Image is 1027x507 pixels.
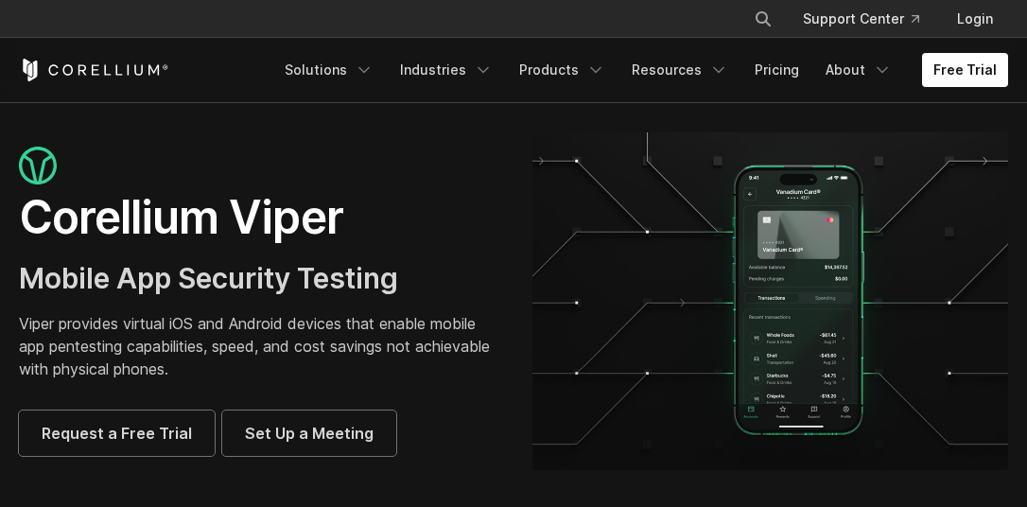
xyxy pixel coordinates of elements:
h1: Corellium Viper [19,189,495,246]
a: Solutions [273,53,385,87]
div: Navigation Menu [731,2,1008,36]
a: Corellium Home [19,59,169,81]
a: Pricing [743,53,810,87]
div: Navigation Menu [273,53,1008,87]
img: viper_icon_large [19,147,57,185]
p: Viper provides virtual iOS and Android devices that enable mobile app pentesting capabilities, sp... [19,312,495,380]
a: Support Center [788,2,934,36]
span: Set Up a Meeting [245,422,374,445]
a: Free Trial [922,53,1008,87]
a: Products [508,53,617,87]
a: About [814,53,903,87]
a: Login [942,2,1008,36]
span: Request a Free Trial [42,422,192,445]
a: Set Up a Meeting [222,411,396,456]
a: Industries [389,53,504,87]
a: Resources [620,53,740,87]
img: viper_hero [532,132,1008,470]
button: Search [746,2,780,36]
a: Request a Free Trial [19,411,215,456]
span: Mobile App Security Testing [19,261,398,295]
